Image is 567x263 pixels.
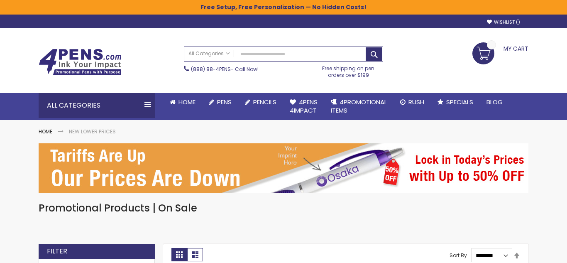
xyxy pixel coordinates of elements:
span: 4PROMOTIONAL ITEMS [331,98,387,115]
strong: Grid [171,248,187,261]
a: Home [39,128,52,135]
div: All Categories [39,93,155,118]
a: Home [163,93,202,111]
a: (888) 88-4PENS [191,66,231,73]
a: Wishlist [487,19,520,25]
a: Pencils [238,93,283,111]
span: Rush [408,98,424,106]
a: Specials [431,93,480,111]
a: All Categories [184,47,234,61]
span: Home [178,98,196,106]
a: 4Pens4impact [283,93,324,120]
span: Specials [446,98,473,106]
a: Blog [480,93,509,111]
div: Free shipping on pen orders over $199 [314,62,384,79]
span: 4Pens 4impact [290,98,318,115]
span: - Call Now! [191,66,259,73]
a: 4PROMOTIONALITEMS [324,93,393,120]
span: Blog [486,98,503,106]
span: Pencils [253,98,276,106]
a: Pens [202,93,238,111]
img: 4Pens Custom Pens and Promotional Products [39,49,122,75]
strong: New Lower Prices [69,128,116,135]
a: Rush [393,93,431,111]
span: Pens [217,98,232,106]
img: New Lower Prices [39,143,528,193]
h1: Promotional Products | On Sale [39,202,528,215]
strong: Filter [47,247,67,256]
span: All Categories [188,50,230,57]
label: Sort By [450,252,467,259]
